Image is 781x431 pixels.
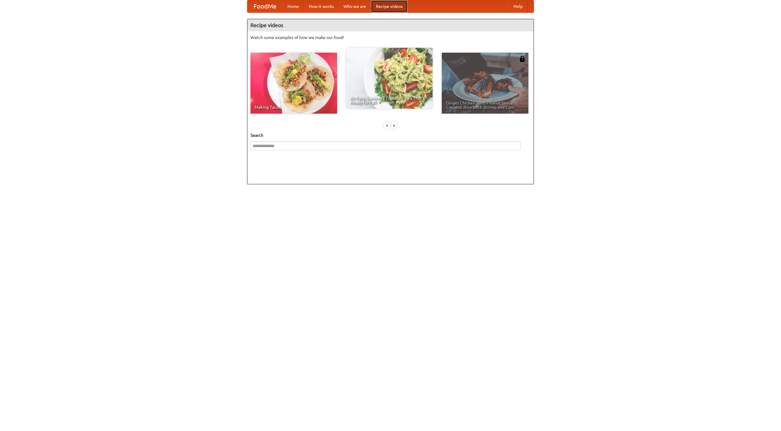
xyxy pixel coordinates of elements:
a: Who we are [339,0,371,12]
a: FoodMe [247,0,283,12]
h4: Recipe videos [247,19,534,31]
a: Home [283,0,304,12]
div: » [391,122,397,129]
a: An Easy, Summery Tomato Pasta That's Ready for Fall [346,48,433,109]
span: An Easy, Summery Tomato Pasta That's Ready for Fall [350,96,428,104]
p: Watch some examples of how we make our food! [250,34,531,41]
span: Making Tacos [255,105,333,109]
a: Recipe videos [371,0,408,12]
a: Making Tacos [250,53,337,114]
h5: Search [250,132,531,138]
a: How it works [304,0,339,12]
img: 483408.png [519,56,525,62]
a: Help [509,0,527,12]
div: « [384,122,390,129]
